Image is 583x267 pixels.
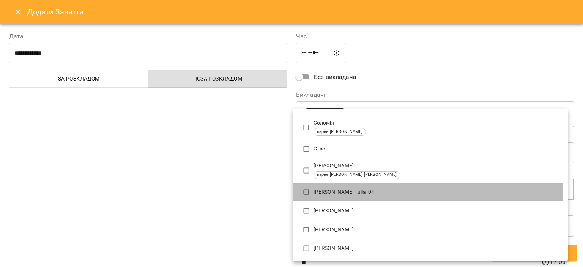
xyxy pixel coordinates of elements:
[314,226,562,234] p: [PERSON_NAME]
[314,245,562,252] p: [PERSON_NAME]
[314,188,562,196] p: [PERSON_NAME] _ulia_04_
[314,172,400,178] span: парне [PERSON_NAME] [PERSON_NAME]
[314,129,366,135] span: парне [PERSON_NAME]
[314,145,562,153] p: Стас
[314,162,562,170] p: [PERSON_NAME]
[314,119,562,127] p: Соломія
[314,207,562,215] p: [PERSON_NAME]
